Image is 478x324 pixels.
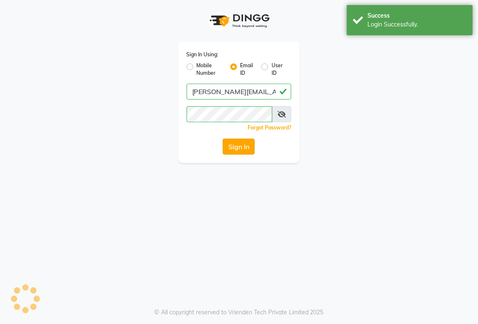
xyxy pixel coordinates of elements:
[187,51,219,58] label: Sign In Using:
[205,8,272,33] img: logo1.svg
[368,11,467,20] div: Success
[240,62,255,77] label: Email ID
[223,139,255,155] button: Sign In
[248,124,291,131] a: Forgot Password?
[368,20,467,29] div: Login Successfully.
[197,62,224,77] label: Mobile Number
[272,62,285,77] label: User ID
[187,106,273,122] input: Username
[187,84,292,100] input: Username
